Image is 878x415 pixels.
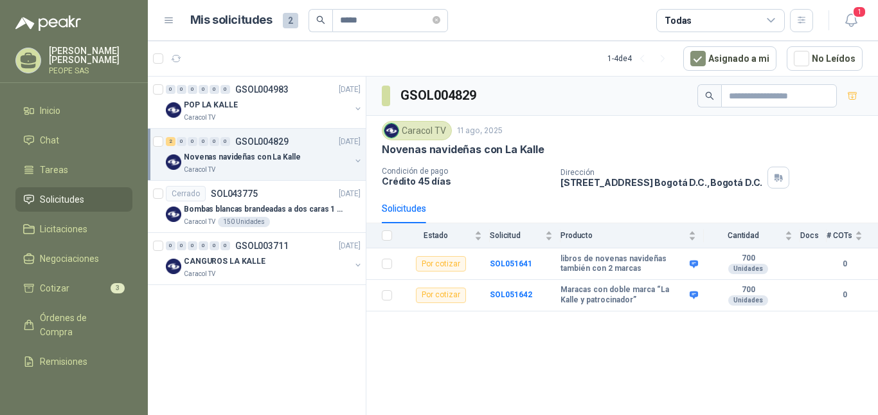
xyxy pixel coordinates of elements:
[177,137,186,146] div: 0
[400,231,472,240] span: Estado
[40,281,69,295] span: Cotizar
[560,223,704,248] th: Producto
[339,188,361,200] p: [DATE]
[177,85,186,94] div: 0
[416,288,466,303] div: Por cotizar
[704,254,793,264] b: 700
[490,231,542,240] span: Solicitud
[40,222,87,236] span: Licitaciones
[188,241,197,250] div: 0
[199,137,208,146] div: 0
[166,82,363,123] a: 0 0 0 0 0 0 GSOL004983[DATE] Company LogoPOP LA KALLECaracol TV
[166,137,175,146] div: 2
[382,167,550,176] p: Condición de pago
[560,285,686,305] b: Maracas con doble marca “La Kalle y patrocinador”
[283,13,298,28] span: 2
[49,67,132,75] p: PEOPE SAS
[40,311,120,339] span: Órdenes de Compra
[704,285,793,295] b: 700
[40,355,87,369] span: Remisiones
[235,85,289,94] p: GSOL004983
[210,241,219,250] div: 0
[15,276,132,300] a: Cotizar3
[111,283,125,293] span: 3
[218,217,270,227] div: 150 Unidades
[166,85,175,94] div: 0
[211,189,258,198] p: SOL043775
[339,240,361,252] p: [DATE]
[827,223,878,248] th: # COTs
[433,14,440,26] span: close-circle
[177,241,186,250] div: 0
[166,154,181,170] img: Company Logo
[316,15,325,24] span: search
[40,192,84,207] span: Solicitudes
[800,223,827,248] th: Docs
[400,86,478,106] h3: GSOL004829
[190,11,273,30] h1: Mis solicitudes
[15,349,132,374] a: Remisiones
[705,91,714,100] span: search
[184,165,215,175] p: Caracol TV
[166,259,181,274] img: Company Logo
[15,128,132,152] a: Chat
[560,177,762,188] p: [STREET_ADDRESS] Bogotá D.C. , Bogotá D.C.
[166,102,181,118] img: Company Logo
[852,6,866,18] span: 1
[220,241,230,250] div: 0
[433,16,440,24] span: close-circle
[339,136,361,148] p: [DATE]
[210,137,219,146] div: 0
[15,379,132,403] a: Configuración
[490,223,560,248] th: Solicitud
[15,15,81,31] img: Logo peakr
[15,158,132,182] a: Tareas
[40,252,99,266] span: Negociaciones
[199,85,208,94] div: 0
[827,231,852,240] span: # COTs
[728,264,768,274] div: Unidades
[210,85,219,94] div: 0
[15,217,132,241] a: Licitaciones
[188,85,197,94] div: 0
[416,256,466,272] div: Por cotizar
[184,217,215,227] p: Caracol TV
[40,163,68,177] span: Tareas
[184,151,300,163] p: Novenas navideñas con La Kalle
[184,113,215,123] p: Caracol TV
[15,98,132,123] a: Inicio
[704,231,782,240] span: Cantidad
[560,254,686,274] b: libros de novenas navideñas también con 2 marcas
[184,269,215,279] p: Caracol TV
[40,104,60,118] span: Inicio
[220,137,230,146] div: 0
[15,306,132,344] a: Órdenes de Compra
[166,134,363,175] a: 2 0 0 0 0 0 GSOL004829[DATE] Company LogoNovenas navideñas con La KalleCaracol TV
[40,133,59,147] span: Chat
[382,201,426,216] div: Solicitudes
[166,207,181,222] img: Company Logo
[166,186,206,201] div: Cerrado
[839,9,863,32] button: 1
[787,46,863,71] button: No Leídos
[490,259,532,268] a: SOL051641
[220,85,230,94] div: 0
[382,121,452,140] div: Caracol TV
[683,46,776,71] button: Asignado a mi
[382,176,550,187] p: Crédito 45 días
[490,290,532,299] a: SOL051642
[704,223,800,248] th: Cantidad
[665,14,692,28] div: Todas
[560,231,686,240] span: Producto
[457,125,503,137] p: 11 ago, 2025
[15,246,132,271] a: Negociaciones
[166,238,363,279] a: 0 0 0 0 0 0 GSOL003711[DATE] Company LogoCANGUROS LA KALLECaracol TV
[184,99,238,111] p: POP LA KALLE
[384,124,399,138] img: Company Logo
[199,241,208,250] div: 0
[166,241,175,250] div: 0
[607,48,673,69] div: 1 - 4 de 4
[235,137,289,146] p: GSOL004829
